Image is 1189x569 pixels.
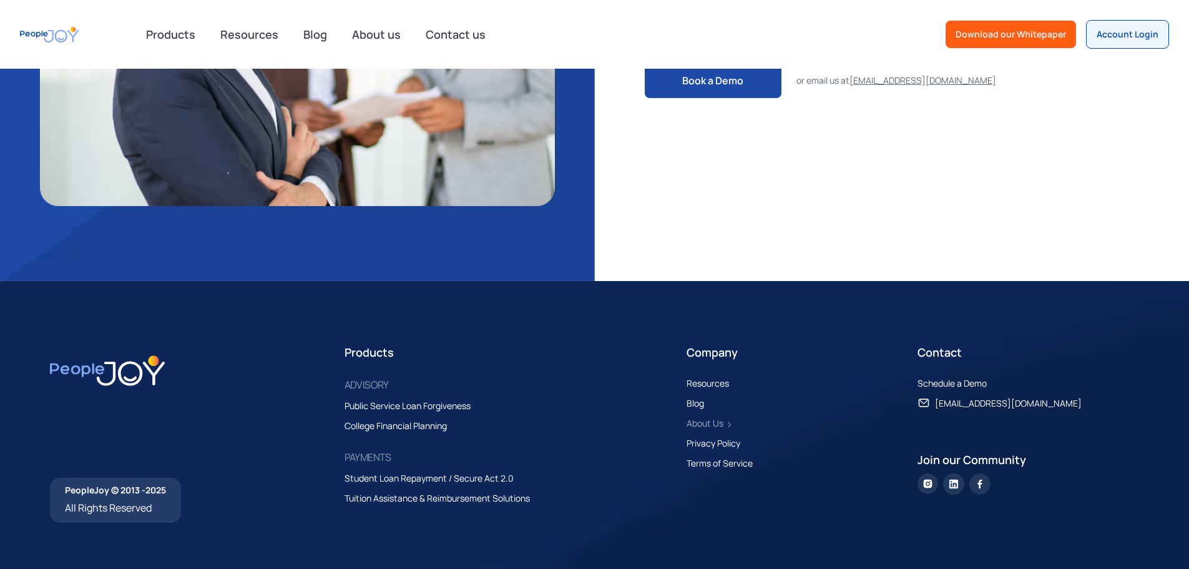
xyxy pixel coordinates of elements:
[687,376,729,391] div: Resources
[917,396,1094,411] a: [EMAIL_ADDRESS][DOMAIN_NAME]
[65,499,166,517] div: All Rights Reserved
[345,344,677,361] div: Products
[687,396,704,411] div: Blog
[20,21,79,49] a: home
[345,448,391,466] div: PAYMENTS
[418,21,493,48] a: Contact us
[687,456,753,471] div: Terms of Service
[687,436,753,451] a: Privacy Policy
[345,398,483,413] a: Public Service Loan Forgiveness
[935,396,1082,411] div: [EMAIL_ADDRESS][DOMAIN_NAME]
[917,376,999,391] a: Schedule a Demo
[687,436,740,451] div: Privacy Policy
[65,484,166,497] div: PeopleJoy © 2013 -
[296,21,335,48] a: Blog
[345,471,526,486] a: Student Loan Repayment / Secure Act 2.0
[345,491,530,506] div: Tuition Assistance & Reimbursement Solutions
[687,416,736,431] a: About Us
[345,418,459,433] a: College Financial Planning
[956,28,1066,41] div: Download our Whitepaper
[213,21,286,48] a: Resources
[687,456,765,471] a: Terms of Service
[946,21,1076,48] a: Download our Whitepaper
[345,491,542,506] a: Tuition Assistance & Reimbursement Solutions
[1097,28,1158,41] div: Account Login
[687,344,908,361] div: Company
[139,22,203,47] div: Products
[345,471,514,486] div: Student Loan Repayment / Secure Act 2.0
[345,21,408,48] a: About us
[645,63,781,98] a: Book a Demo
[687,376,741,391] a: Resources
[917,376,987,391] div: Schedule a Demo
[849,74,996,86] a: [EMAIL_ADDRESS][DOMAIN_NAME]
[345,398,471,413] div: Public Service Loan Forgiveness
[345,376,389,393] div: ADVISORY
[917,451,1139,468] div: Join our Community
[796,72,996,89] div: or email us at
[1086,20,1169,49] a: Account Login
[917,344,1139,361] div: Contact
[145,484,166,496] span: 2025
[345,418,447,433] div: College Financial Planning
[687,416,723,431] div: About Us
[687,396,717,411] a: Blog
